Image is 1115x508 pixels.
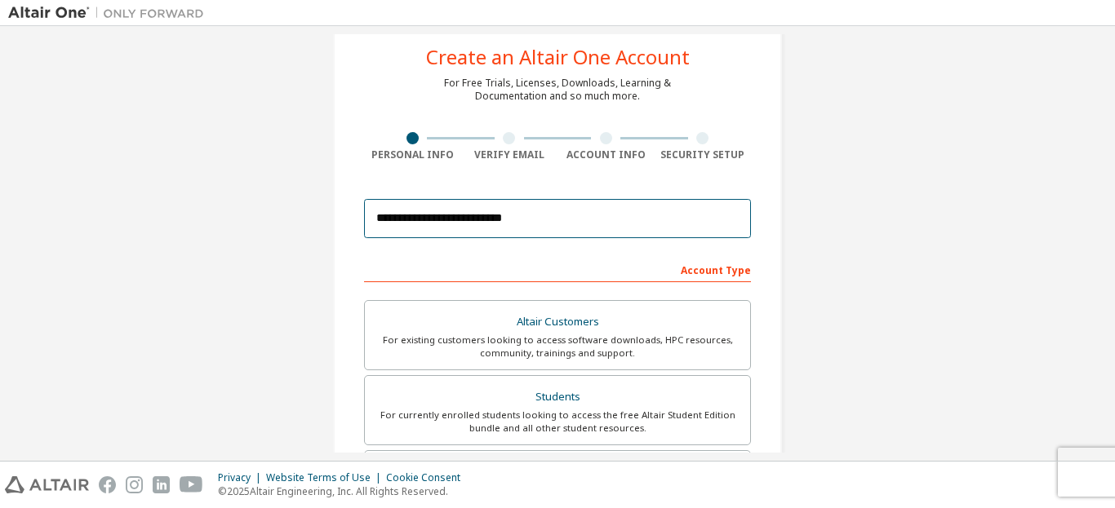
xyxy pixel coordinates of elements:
p: © 2025 Altair Engineering, Inc. All Rights Reserved. [218,484,470,498]
div: Create an Altair One Account [426,47,690,67]
div: For Free Trials, Licenses, Downloads, Learning & Documentation and so much more. [444,77,671,103]
div: Privacy [218,471,266,484]
div: Students [375,386,740,409]
div: Website Terms of Use [266,471,386,484]
div: Security Setup [655,148,752,161]
img: Altair One [8,5,212,21]
div: Cookie Consent [386,471,470,484]
img: instagram.svg [126,476,143,493]
div: Account Type [364,256,751,282]
div: For existing customers looking to access software downloads, HPC resources, community, trainings ... [375,334,740,360]
div: Personal Info [364,148,461,161]
div: For currently enrolled students looking to access the free Altair Student Edition bundle and all ... [375,409,740,435]
div: Altair Customers [375,311,740,334]
img: youtube.svg [180,476,203,493]
div: Account Info [557,148,655,161]
img: altair_logo.svg [5,476,89,493]
div: Verify Email [461,148,558,161]
img: facebook.svg [99,476,116,493]
img: linkedin.svg [153,476,170,493]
